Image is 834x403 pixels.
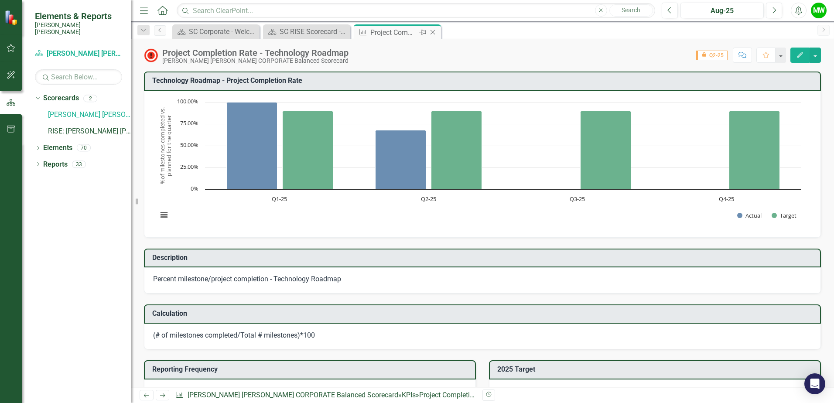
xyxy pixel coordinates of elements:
a: Scorecards [43,93,79,103]
span: Q2-25 [696,51,728,60]
div: [PERSON_NAME] [PERSON_NAME] CORPORATE Balanced Scorecard [162,58,349,64]
a: SC RISE Scorecard - Welcome to ClearPoint [265,26,348,37]
div: Project Completion Rate - Technology Roadmap [162,48,349,58]
path: Q2-25, 68. Actual. [376,130,426,189]
path: Q1-25, 100. Actual. [227,102,277,189]
path: Q3-25, 90. Target. [581,111,631,189]
text: Q4-25 [719,195,734,203]
button: Search [609,4,653,17]
svg: Interactive chart [153,98,805,229]
a: SC Corporate - Welcome to ClearPoint [174,26,257,37]
span: Elements & Reports [35,11,122,21]
g: Actual, bar series 1 of 2 with 4 bars. [227,102,727,190]
a: RISE: [PERSON_NAME] [PERSON_NAME] Recognizing Innovation, Safety and Excellence [48,126,131,137]
path: Q1-25, 90. Target. [283,111,333,189]
div: Chart. Highcharts interactive chart. [153,98,812,229]
button: Aug-25 [680,3,764,18]
h3: Description [152,254,816,262]
button: View chart menu, Chart [158,209,170,221]
div: SC RISE Scorecard - Welcome to ClearPoint [280,26,348,37]
text: 0% [191,184,198,192]
path: Q2-25, 90. Target. [431,111,482,189]
text: 25.00% [180,163,198,171]
img: Not Meeting Target [144,48,158,62]
button: Show Actual [737,212,762,219]
a: [PERSON_NAME] [PERSON_NAME] CORPORATE Balanced Scorecard [35,49,122,59]
a: Elements [43,143,72,153]
text: 75.00% [180,119,198,127]
h3: Technology Roadmap - Project Completion Rate [152,77,816,85]
input: Search ClearPoint... [177,3,655,18]
a: [PERSON_NAME] [PERSON_NAME] CORPORATE Balanced Scorecard [188,391,398,399]
div: 70 [77,144,91,152]
text: Q2-25 [421,195,436,203]
h3: Reporting Frequency [152,365,471,373]
div: Open Intercom Messenger [804,373,825,394]
button: Show Target [772,212,797,219]
a: KPIs [402,391,416,399]
div: 2 [83,95,97,102]
a: [PERSON_NAME] [PERSON_NAME] CORPORATE Balanced Scorecard [48,110,131,120]
text: Q1-25 [272,195,287,203]
div: Project Completion Rate - Technology Roadmap [370,27,417,38]
button: MW [811,3,827,18]
h3: Calculation [152,310,816,318]
text: 100.00% [177,97,198,105]
input: Search Below... [35,69,122,85]
path: Q4-25, 90. Target. [729,111,780,189]
text: %of milestones completed vs. planned for the quarter [158,107,173,184]
small: [PERSON_NAME] [PERSON_NAME] [35,21,122,36]
div: » » [175,390,476,400]
g: Target, bar series 2 of 2 with 4 bars. [283,111,780,189]
p: Percent milestone/project completion - Technology Roadmap [153,274,812,284]
div: Project Completion Rate - Technology Roadmap [419,391,566,399]
text: Q3-25 [570,195,585,203]
div: Aug-25 [684,6,761,16]
div: SC Corporate - Welcome to ClearPoint [189,26,257,37]
a: Reports [43,160,68,170]
div: 33 [72,161,86,168]
text: 50.00% [180,141,198,149]
img: ClearPoint Strategy [4,10,20,25]
span: Search [622,7,640,14]
div: (# of milestones completed/Total # milestones)*100 [153,331,812,341]
h3: 2025 Target [497,365,816,373]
